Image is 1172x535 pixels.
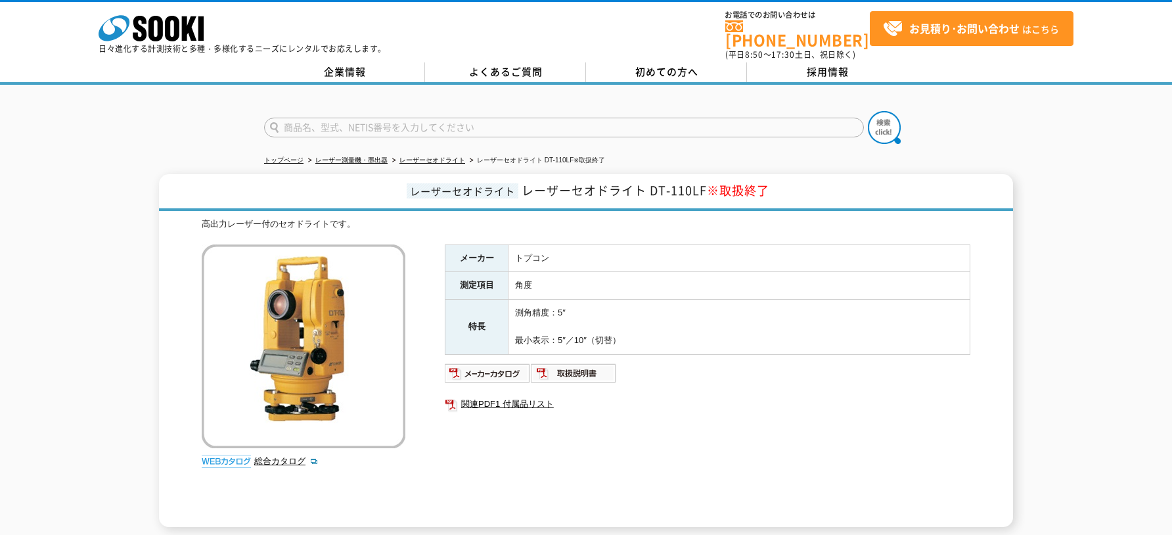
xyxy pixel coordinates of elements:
input: 商品名、型式、NETIS番号を入力してください [264,118,864,137]
li: レーザーセオドライト DT-110LF※取扱終了 [467,154,605,168]
a: メーカーカタログ [445,371,531,381]
a: レーザー測量機・墨出器 [315,156,388,164]
a: トップページ [264,156,304,164]
a: レーザーセオドライト [399,156,465,164]
th: 特長 [445,300,508,354]
span: 初めての方へ [635,64,698,79]
span: ※取扱終了 [707,181,769,199]
img: レーザーセオドライト DT-110LF※取扱終了 [202,244,405,448]
a: 初めての方へ [586,62,747,82]
a: 採用情報 [747,62,908,82]
span: 8:50 [745,49,763,60]
div: 高出力レーザー付のセオドライトです。 [202,218,970,231]
p: 日々進化する計測技術と多種・多様化するニーズにレンタルでお応えします。 [99,45,386,53]
td: 角度 [508,272,970,300]
img: btn_search.png [868,111,901,144]
a: [PHONE_NUMBER] [725,20,870,47]
a: 関連PDF1 付属品リスト [445,396,970,413]
span: (平日 ～ 土日、祝日除く) [725,49,855,60]
strong: お見積り･お問い合わせ [909,20,1020,36]
a: お見積り･お問い合わせはこちら [870,11,1073,46]
span: お電話でのお問い合わせは [725,11,870,19]
a: 取扱説明書 [531,371,617,381]
a: よくあるご質問 [425,62,586,82]
img: メーカーカタログ [445,363,531,384]
a: 総合カタログ [254,456,319,466]
span: はこちら [883,19,1059,39]
th: 測定項目 [445,272,508,300]
td: 測角精度：5″ 最小表示：5″／10″（切替） [508,300,970,354]
span: レーザーセオドライト [407,183,518,198]
td: トプコン [508,244,970,272]
span: 17:30 [771,49,795,60]
img: 取扱説明書 [531,363,617,384]
a: 企業情報 [264,62,425,82]
span: レーザーセオドライト DT-110LF [522,181,769,199]
img: webカタログ [202,455,251,468]
th: メーカー [445,244,508,272]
